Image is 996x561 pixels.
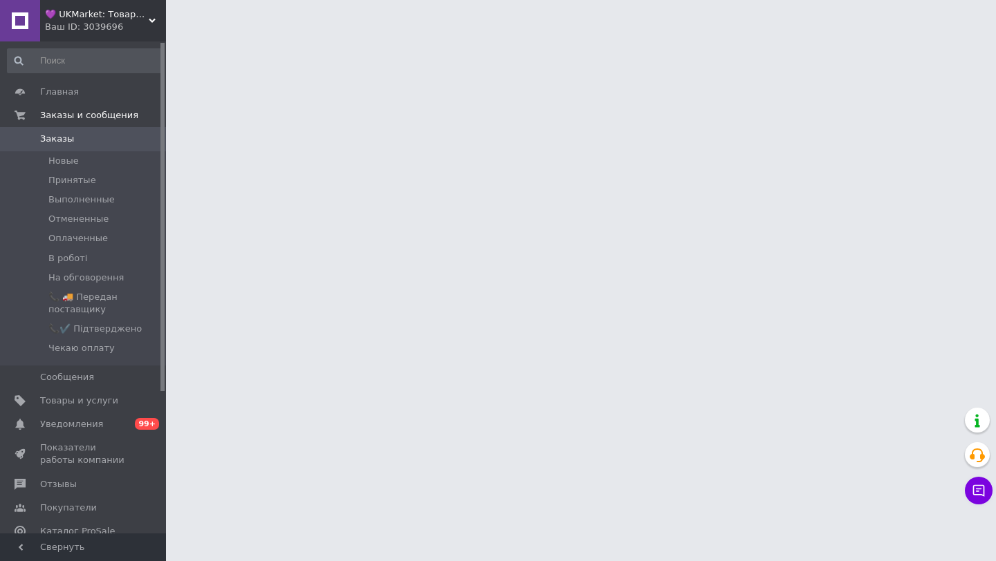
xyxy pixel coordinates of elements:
span: 💜 UKMarket: Товары для дома и сада: тенты, шторы, мягкие окна, мебель. Товары для спорта. Техника [45,8,149,21]
button: Чат с покупателем [965,477,993,504]
span: 99+ [135,418,159,430]
span: Новые [48,155,79,167]
input: Поиск [7,48,163,73]
span: Каталог ProSale [40,525,115,538]
span: Товары и услуги [40,394,118,407]
span: Оплаченные [48,232,108,245]
span: 📞✔️ Підтверджено [48,323,142,335]
span: Отзывы [40,478,77,491]
span: Сообщения [40,371,94,383]
div: Ваш ID: 3039696 [45,21,166,33]
span: На обговорення [48,272,124,284]
span: Отмененные [48,213,109,225]
span: Заказы и сообщения [40,109,138,122]
span: Принятые [48,174,96,187]
span: Заказы [40,133,74,145]
span: Выполненные [48,193,115,206]
span: В роботі [48,252,87,265]
span: 📞 🚚 Передан поставщику [48,291,162,316]
span: Уведомления [40,418,103,430]
span: Показатели работы компании [40,441,128,466]
span: Чекаю оплату [48,342,115,354]
span: Покупатели [40,502,97,514]
span: Главная [40,86,79,98]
